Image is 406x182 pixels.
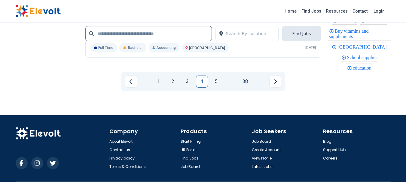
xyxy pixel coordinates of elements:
[210,76,222,88] a: Page 5
[125,76,281,88] ul: Pagination
[181,139,201,144] a: Start Hiring
[153,76,165,88] a: Page 1
[347,55,379,60] span: School supplies
[189,46,225,50] span: [GEOGRAPHIC_DATA]
[167,76,179,88] a: Page 2
[323,139,331,144] a: Blog
[182,76,194,88] a: Page 3
[109,164,146,169] a: Terms & Conditions
[331,43,387,51] div: Aga khan University
[252,164,273,169] a: Latest Jobs
[181,127,248,136] h4: Products
[323,156,337,161] a: Careers
[282,26,321,41] button: Find Jobs
[370,5,388,17] a: Login
[125,76,137,88] a: Previous page
[329,28,369,39] span: Buy vitamins and supplements
[181,148,197,152] a: HR Portal
[109,156,135,161] a: Privacy policy
[149,43,179,52] p: Accounting
[90,43,117,52] p: Full Time
[239,76,251,88] a: Page 38
[350,6,370,16] a: Contact
[225,76,237,88] a: Jump forward
[305,45,316,50] p: [DATE]
[109,148,130,152] a: Contact us
[353,65,373,70] span: education
[282,6,299,16] a: Home
[109,127,177,136] h4: Company
[269,76,281,88] a: Next page
[252,148,281,152] a: Create Account
[181,156,198,161] a: Find Jobs
[252,156,272,161] a: View Profile
[324,6,350,16] a: Resources
[376,153,406,182] iframe: Chat Widget
[323,148,346,152] a: Support Hub
[337,44,388,49] span: [GEOGRAPHIC_DATA]
[252,139,271,144] a: Job Board
[340,53,378,61] div: School supplies
[328,27,391,40] div: Buy vitamins and supplements
[323,127,391,136] h4: Resources
[252,127,319,136] h4: Job Seekers
[16,127,61,140] img: Elevolt
[299,6,324,16] a: Find Jobs
[109,139,133,144] a: About Elevolt
[346,64,372,72] div: education
[196,76,208,88] a: Page 4 is your current page
[181,164,200,169] a: Job Board
[16,5,61,17] img: Elevolt
[128,45,143,50] span: Bachelor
